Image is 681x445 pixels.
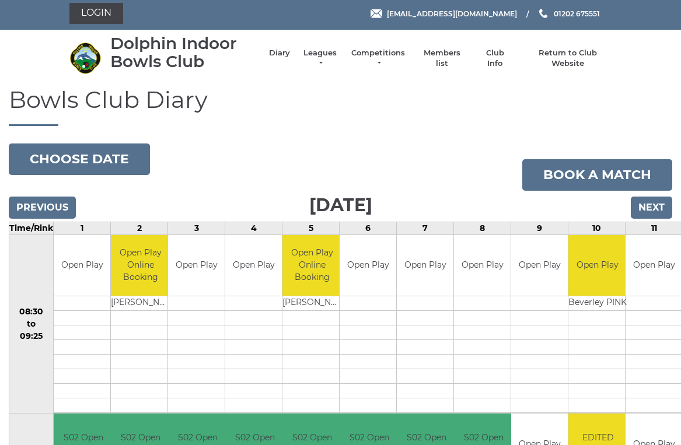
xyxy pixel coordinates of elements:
[9,197,76,219] input: Previous
[523,48,612,69] a: Return to Club Website
[371,9,382,18] img: Email
[397,222,454,234] td: 7
[568,296,627,311] td: Beverley PINK
[478,48,512,69] a: Club Info
[340,235,396,296] td: Open Play
[554,9,600,17] span: 01202 675551
[111,296,170,311] td: [PERSON_NAME]
[340,222,397,234] td: 6
[302,48,338,69] a: Leagues
[110,34,257,71] div: Dolphin Indoor Bowls Club
[269,48,290,58] a: Diary
[9,87,672,126] h1: Bowls Club Diary
[539,9,547,18] img: Phone us
[225,222,282,234] td: 4
[225,235,282,296] td: Open Play
[9,222,54,234] td: Time/Rink
[282,222,340,234] td: 5
[69,3,123,24] a: Login
[387,9,517,17] span: [EMAIL_ADDRESS][DOMAIN_NAME]
[111,222,168,234] td: 2
[9,143,150,175] button: Choose date
[397,235,453,296] td: Open Play
[631,197,672,219] input: Next
[454,235,511,296] td: Open Play
[282,235,341,296] td: Open Play Online Booking
[282,296,341,311] td: [PERSON_NAME]
[9,234,54,414] td: 08:30 to 09:25
[371,8,517,19] a: Email [EMAIL_ADDRESS][DOMAIN_NAME]
[511,235,568,296] td: Open Play
[350,48,406,69] a: Competitions
[537,8,600,19] a: Phone us 01202 675551
[454,222,511,234] td: 8
[568,235,627,296] td: Open Play
[111,235,170,296] td: Open Play Online Booking
[54,235,110,296] td: Open Play
[418,48,466,69] a: Members list
[168,222,225,234] td: 3
[168,235,225,296] td: Open Play
[69,42,102,74] img: Dolphin Indoor Bowls Club
[568,222,626,234] td: 10
[511,222,568,234] td: 9
[522,159,672,191] a: Book a match
[54,222,111,234] td: 1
